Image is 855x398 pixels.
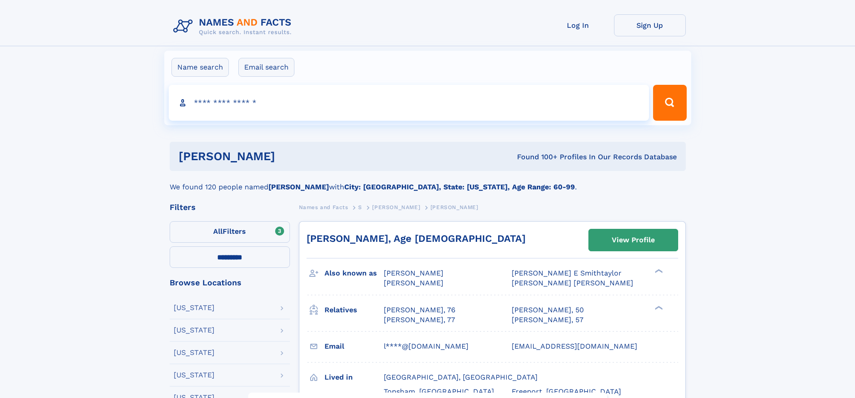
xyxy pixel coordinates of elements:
[384,315,455,325] a: [PERSON_NAME], 77
[612,230,655,250] div: View Profile
[169,85,649,121] input: search input
[653,85,686,121] button: Search Button
[170,14,299,39] img: Logo Names and Facts
[614,14,686,36] a: Sign Up
[384,305,456,315] a: [PERSON_NAME], 76
[268,183,329,191] b: [PERSON_NAME]
[179,151,396,162] h1: [PERSON_NAME]
[238,58,294,77] label: Email search
[589,229,678,251] a: View Profile
[213,227,223,236] span: All
[512,305,584,315] a: [PERSON_NAME], 50
[512,342,637,350] span: [EMAIL_ADDRESS][DOMAIN_NAME]
[324,339,384,354] h3: Email
[512,387,621,396] span: Freeport, [GEOGRAPHIC_DATA]
[384,279,443,287] span: [PERSON_NAME]
[174,372,215,379] div: [US_STATE]
[324,266,384,281] h3: Also known as
[171,58,229,77] label: Name search
[324,302,384,318] h3: Relatives
[542,14,614,36] a: Log In
[512,279,633,287] span: [PERSON_NAME] [PERSON_NAME]
[384,387,494,396] span: Topsham, [GEOGRAPHIC_DATA]
[372,201,420,213] a: [PERSON_NAME]
[170,221,290,243] label: Filters
[653,268,663,274] div: ❯
[174,327,215,334] div: [US_STATE]
[384,373,538,381] span: [GEOGRAPHIC_DATA], [GEOGRAPHIC_DATA]
[396,152,677,162] div: Found 100+ Profiles In Our Records Database
[358,204,362,210] span: S
[174,349,215,356] div: [US_STATE]
[653,305,663,311] div: ❯
[384,269,443,277] span: [PERSON_NAME]
[512,269,622,277] span: [PERSON_NAME] E Smithtaylor
[170,203,290,211] div: Filters
[430,204,478,210] span: [PERSON_NAME]
[324,370,384,385] h3: Lived in
[358,201,362,213] a: S
[344,183,575,191] b: City: [GEOGRAPHIC_DATA], State: [US_STATE], Age Range: 60-99
[170,279,290,287] div: Browse Locations
[299,201,348,213] a: Names and Facts
[174,304,215,311] div: [US_STATE]
[170,171,686,192] div: We found 120 people named with .
[307,233,526,244] a: [PERSON_NAME], Age [DEMOGRAPHIC_DATA]
[512,315,583,325] a: [PERSON_NAME], 57
[372,204,420,210] span: [PERSON_NAME]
